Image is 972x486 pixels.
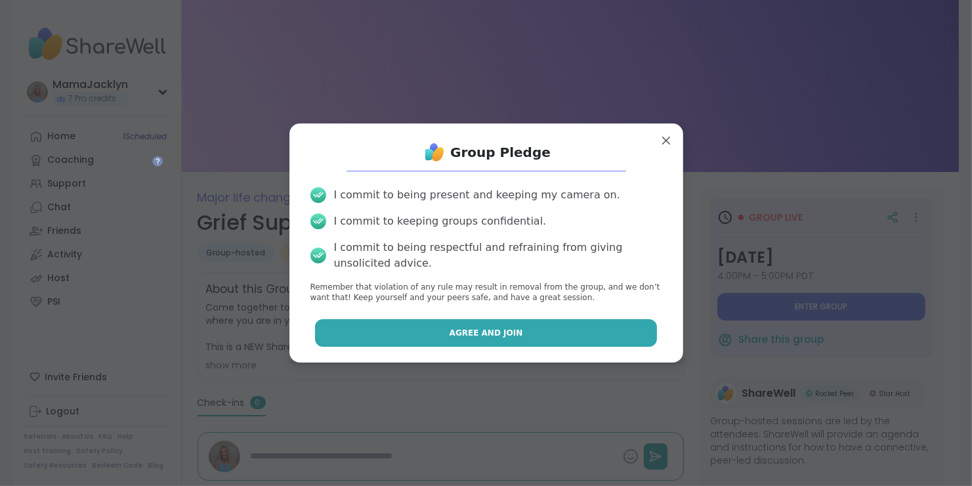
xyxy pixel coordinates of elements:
[450,327,523,339] span: Agree and Join
[421,139,448,166] img: ShareWell Logo
[152,156,163,166] iframe: Spotlight
[310,282,662,304] p: Remember that violation of any rule may result in removal from the group, and we don’t want that!...
[334,213,547,229] div: I commit to keeping groups confidential.
[315,319,657,347] button: Agree and Join
[334,240,662,271] div: I commit to being respectful and refraining from giving unsolicited advice.
[334,187,620,203] div: I commit to being present and keeping my camera on.
[450,143,551,162] h1: Group Pledge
